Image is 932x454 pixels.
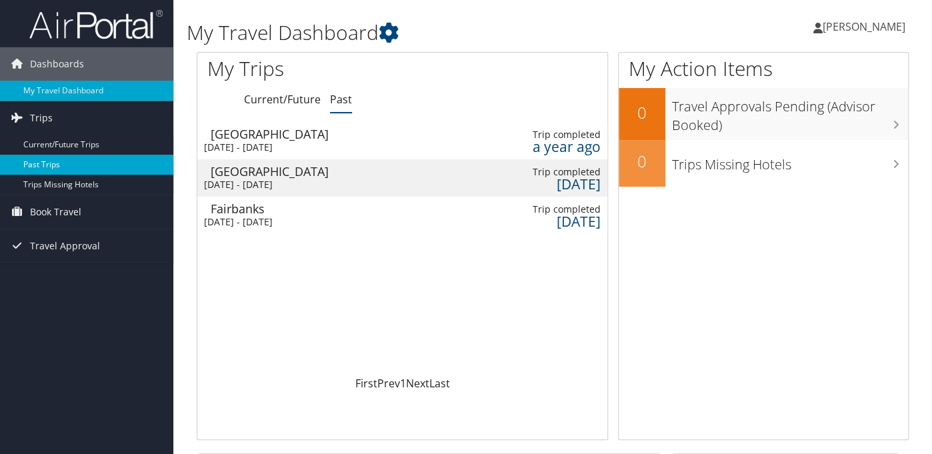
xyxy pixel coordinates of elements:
h1: My Travel Dashboard [187,19,675,47]
span: Trips [30,101,53,135]
a: Next [405,376,429,391]
a: First [355,376,377,391]
h3: Trips Missing Hotels [672,149,908,174]
a: Current/Future [244,92,321,107]
h1: My Trips [207,55,427,83]
a: [PERSON_NAME] [813,7,919,47]
a: 0Travel Approvals Pending (Advisor Booked) [619,88,908,139]
div: Trip completed [524,129,601,141]
div: Trip completed [524,203,601,215]
a: Past [330,92,352,107]
a: 0Trips Missing Hotels [619,140,908,187]
div: Trip completed [524,166,601,178]
div: [DATE] [524,178,601,190]
div: [DATE] - [DATE] [204,179,336,191]
span: Book Travel [30,195,81,229]
div: Fairbanks [211,203,343,215]
span: [PERSON_NAME] [823,19,905,34]
div: [GEOGRAPHIC_DATA] [211,165,343,177]
h2: 0 [619,101,665,124]
a: Prev [377,376,399,391]
span: Travel Approval [30,229,100,263]
div: [GEOGRAPHIC_DATA] [211,128,343,140]
div: [DATE] - [DATE] [204,141,336,153]
div: [DATE] [524,215,601,227]
img: airportal-logo.png [29,9,163,40]
a: 1 [399,376,405,391]
span: Dashboards [30,47,84,81]
h1: My Action Items [619,55,908,83]
div: [DATE] - [DATE] [204,216,336,228]
a: Last [429,376,449,391]
div: a year ago [524,141,601,153]
h2: 0 [619,150,665,173]
h3: Travel Approvals Pending (Advisor Booked) [672,91,908,135]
